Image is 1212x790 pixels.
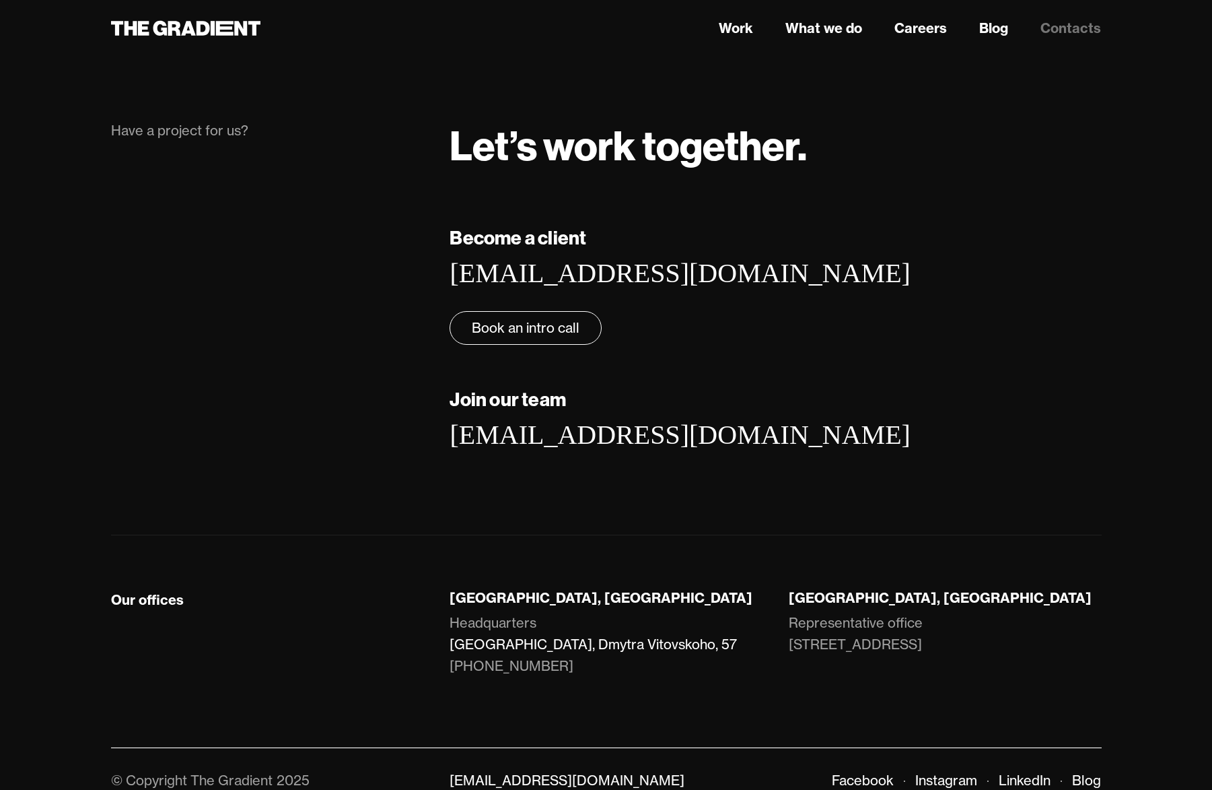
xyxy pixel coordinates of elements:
strong: Join our team [450,387,566,411]
strong: Let’s work together. [450,120,807,171]
a: Blog [979,18,1008,38]
a: Contacts [1040,18,1101,38]
strong: Become a client [450,226,586,249]
div: Representative office [789,612,923,634]
div: [GEOGRAPHIC_DATA], [GEOGRAPHIC_DATA] [450,589,762,607]
a: Careers [894,18,947,38]
a: Blog [1072,772,1101,789]
div: 2025 [277,772,310,789]
a: Facebook [832,772,894,789]
a: [GEOGRAPHIC_DATA], Dmytra Vitovskoho, 57 [450,634,762,655]
a: Instagram [915,772,977,789]
a: [EMAIL_ADDRESS][DOMAIN_NAME] [450,420,910,450]
strong: [GEOGRAPHIC_DATA], [GEOGRAPHIC_DATA] [789,589,1092,606]
a: [EMAIL_ADDRESS][DOMAIN_NAME]‍ [450,258,910,288]
div: Headquarters [450,612,536,634]
a: LinkedIn [999,772,1050,789]
a: Book an intro call [450,311,602,345]
a: Work [719,18,753,38]
a: [STREET_ADDRESS] [789,634,1101,655]
a: [EMAIL_ADDRESS][DOMAIN_NAME] [450,772,684,789]
a: [PHONE_NUMBER] [450,655,573,677]
a: What we do [785,18,862,38]
div: Our offices [111,591,184,609]
div: © Copyright The Gradient [111,772,273,789]
div: Have a project for us? [111,121,423,140]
